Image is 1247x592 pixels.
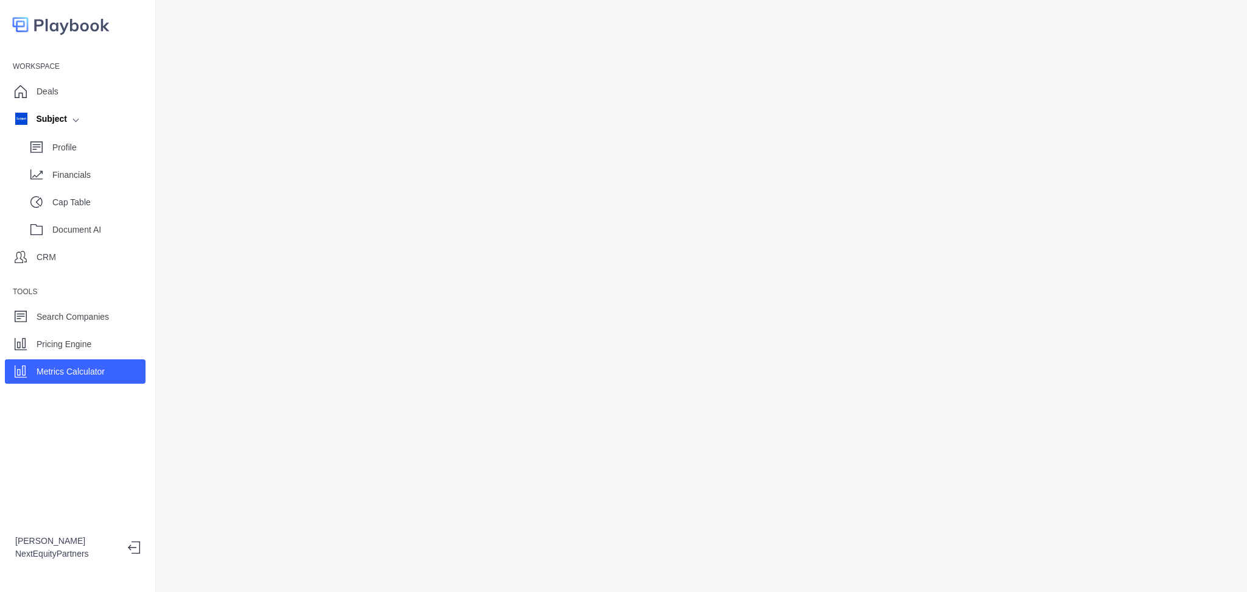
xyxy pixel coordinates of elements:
p: [PERSON_NAME] [15,535,118,548]
img: company image [15,113,27,125]
p: Deals [37,85,58,98]
p: Document AI [52,224,146,236]
p: CRM [37,251,56,264]
iframe: Metrics Calculator [175,12,1228,580]
p: Metrics Calculator [37,365,105,378]
p: NextEquityPartners [15,548,118,560]
p: Pricing Engine [37,338,91,351]
p: Cap Table [52,196,146,209]
p: Financials [52,169,146,181]
p: Profile [52,141,146,154]
p: Search Companies [37,311,109,323]
img: logo-colored [12,12,110,37]
div: Subject [15,113,67,125]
